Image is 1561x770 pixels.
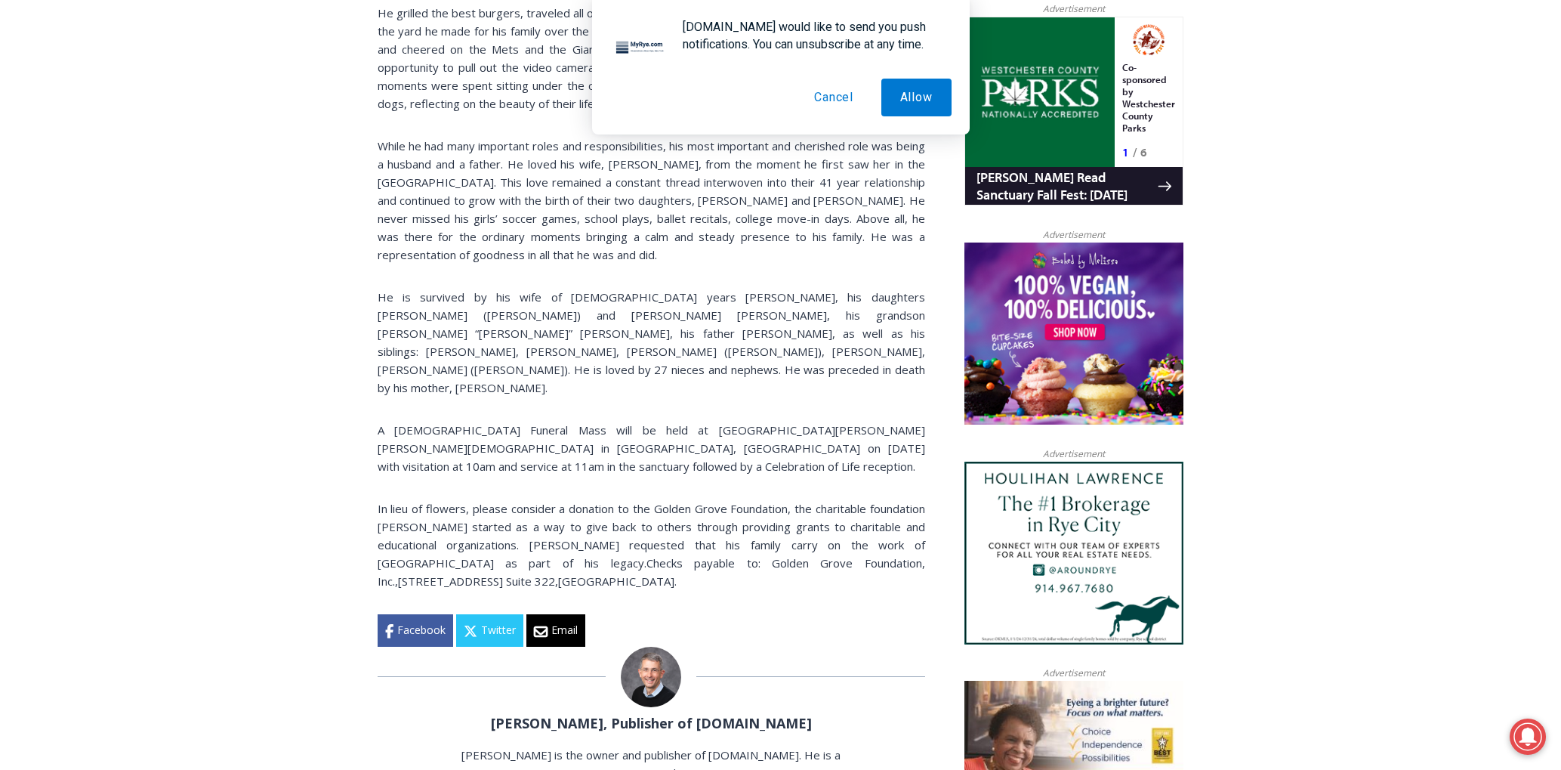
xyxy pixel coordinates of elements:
[1,150,218,188] a: [PERSON_NAME] Read Sanctuary Fall Fest: [DATE]
[491,714,812,732] a: [PERSON_NAME], Publisher of [DOMAIN_NAME]
[395,150,700,184] span: Intern @ [DOMAIN_NAME]
[1028,227,1120,242] span: Advertisement
[1,1,150,150] img: s_800_29ca6ca9-f6cc-433c-a631-14f6620ca39b.jpeg
[964,462,1183,645] img: Houlihan Lawrence The #1 Brokerage in Rye City
[795,79,872,116] button: Cancel
[378,555,925,589] span: Checks payable to: Golden Grove Foundation, Inc.,
[610,18,671,79] img: notification icon
[378,614,453,646] a: Facebook
[176,128,183,143] div: 6
[381,1,714,147] div: "I learned about the history of a place I’d honestly never considered even as a resident of [GEOG...
[558,574,677,589] span: [GEOGRAPHIC_DATA].
[12,152,193,187] h4: [PERSON_NAME] Read Sanctuary Fall Fest: [DATE]
[378,422,925,474] span: A [DEMOGRAPHIC_DATA] Funeral Mass will be held at [GEOGRAPHIC_DATA][PERSON_NAME][PERSON_NAME][DEM...
[363,147,732,188] a: Intern @ [DOMAIN_NAME]
[398,574,558,589] span: [STREET_ADDRESS] Suite 322,
[964,243,1183,425] img: Baked by Melissa
[378,289,925,395] span: He is survived by his wife of [DEMOGRAPHIC_DATA] years [PERSON_NAME], his daughters [PERSON_NAME]...
[881,79,952,116] button: Allow
[526,614,585,646] a: Email
[671,18,952,53] div: [DOMAIN_NAME] would like to send you push notifications. You can unsubscribe at any time.
[378,138,925,262] span: While he had many important roles and responsibilities, his most important and cherished role was...
[456,614,523,646] a: Twitter
[158,45,211,124] div: Co-sponsored by Westchester County Parks
[158,128,165,143] div: 1
[1028,666,1120,680] span: Advertisement
[1028,447,1120,461] span: Advertisement
[168,128,172,143] div: /
[378,501,925,571] span: In lieu of flowers, please consider a donation to the Golden Grove Foundation, the charitable fou...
